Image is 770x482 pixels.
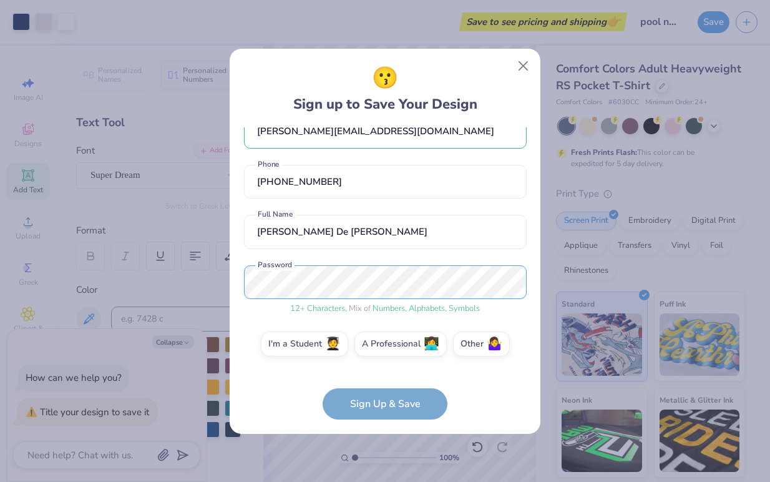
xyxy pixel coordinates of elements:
[290,303,345,314] span: 12 + Characters
[261,332,348,357] label: I'm a Student
[372,62,398,94] span: 😗
[453,332,510,357] label: Other
[424,337,439,351] span: 👩‍💻
[244,303,527,315] div: , Mix of , ,
[449,303,480,314] span: Symbols
[512,54,535,77] button: Close
[373,303,405,314] span: Numbers
[354,332,447,357] label: A Professional
[293,62,477,115] div: Sign up to Save Your Design
[409,303,445,314] span: Alphabets
[487,337,502,351] span: 🤷‍♀️
[325,337,341,351] span: 🧑‍🎓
